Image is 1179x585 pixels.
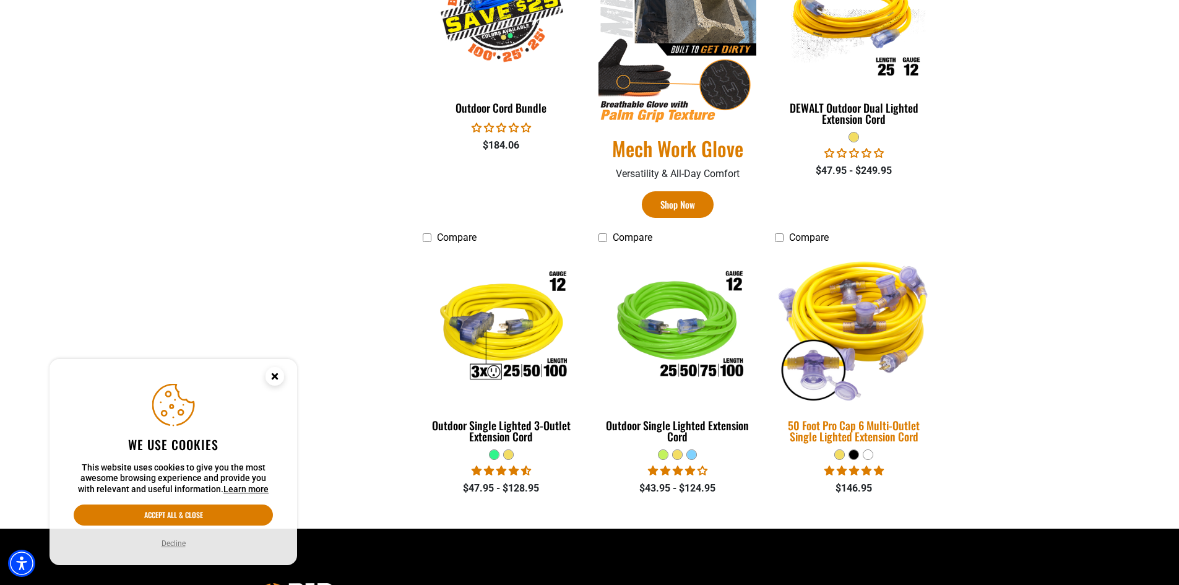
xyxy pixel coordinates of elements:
[642,191,714,218] a: Shop Now
[598,167,756,181] p: Versatility & All-Day Comfort
[437,232,477,243] span: Compare
[613,232,652,243] span: Compare
[775,481,933,496] div: $146.95
[472,465,531,477] span: 4.64 stars
[824,465,884,477] span: 4.80 stars
[789,232,829,243] span: Compare
[472,122,531,134] span: 0.00 stars
[598,481,756,496] div: $43.95 - $124.95
[423,420,581,442] div: Outdoor Single Lighted 3-Outlet Extension Cord
[74,436,273,453] h2: We use cookies
[423,138,581,153] div: $184.06
[600,256,756,398] img: Outdoor Single Lighted Extension Cord
[767,248,941,407] img: yellow
[775,163,933,178] div: $47.95 - $249.95
[423,250,581,449] a: Outdoor Single Lighted 3-Outlet Extension Cord Outdoor Single Lighted 3-Outlet Extension Cord
[158,537,189,550] button: Decline
[824,147,884,159] span: 0.00 stars
[423,481,581,496] div: $47.95 - $128.95
[8,550,35,577] div: Accessibility Menu
[74,505,273,526] button: Accept all & close
[598,420,756,442] div: Outdoor Single Lighted Extension Cord
[775,102,933,124] div: DEWALT Outdoor Dual Lighted Extension Cord
[775,250,933,449] a: yellow 50 Foot Pro Cap 6 Multi-Outlet Single Lighted Extension Cord
[253,359,297,397] button: Close this option
[74,462,273,495] p: This website uses cookies to give you the most awesome browsing experience and provide you with r...
[423,256,579,398] img: Outdoor Single Lighted 3-Outlet Extension Cord
[598,136,756,162] a: Mech Work Glove
[648,465,707,477] span: 4.00 stars
[423,102,581,113] div: Outdoor Cord Bundle
[598,250,756,449] a: Outdoor Single Lighted Extension Cord Outdoor Single Lighted Extension Cord
[50,359,297,566] aside: Cookie Consent
[223,484,269,494] a: This website uses cookies to give you the most awesome browsing experience and provide you with r...
[775,420,933,442] div: 50 Foot Pro Cap 6 Multi-Outlet Single Lighted Extension Cord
